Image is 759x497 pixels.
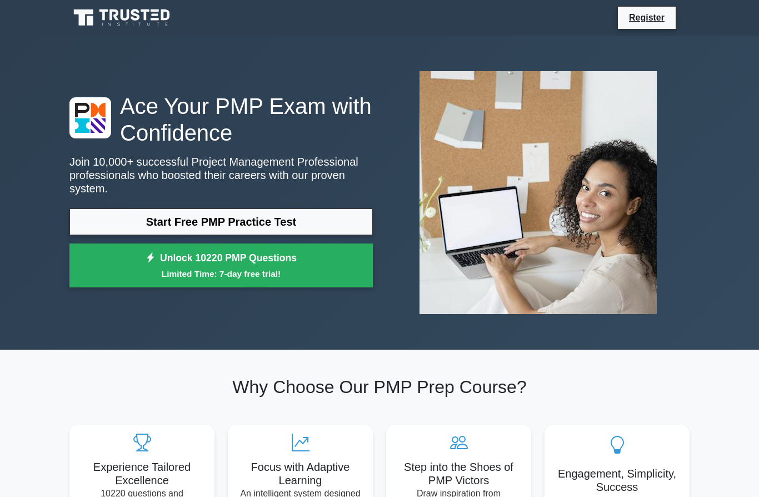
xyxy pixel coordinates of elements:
a: Unlock 10220 PMP QuestionsLimited Time: 7-day free trial! [69,243,373,288]
h5: Step into the Shoes of PMP Victors [395,460,522,487]
small: Limited Time: 7-day free trial! [83,267,359,280]
a: Start Free PMP Practice Test [69,208,373,235]
h5: Experience Tailored Excellence [78,460,206,487]
p: Join 10,000+ successful Project Management Professional professionals who boosted their careers w... [69,155,373,195]
h2: Why Choose Our PMP Prep Course? [69,376,690,397]
h5: Engagement, Simplicity, Success [553,467,681,494]
h1: Ace Your PMP Exam with Confidence [69,93,373,146]
a: Register [622,11,671,24]
h5: Focus with Adaptive Learning [237,460,364,487]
